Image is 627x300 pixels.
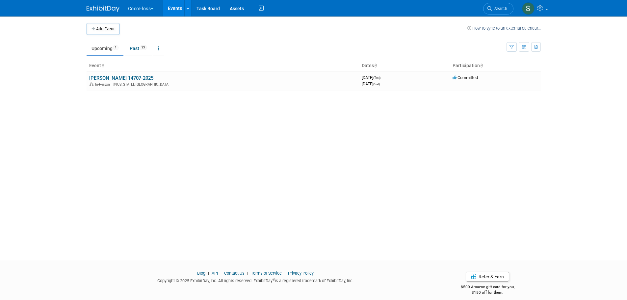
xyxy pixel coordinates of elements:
[466,272,509,282] a: Refer & Earn
[140,45,147,50] span: 33
[467,26,541,31] a: How to sync to an external calendar...
[89,75,153,81] a: [PERSON_NAME] 14707-2025
[197,271,205,276] a: Blog
[373,82,380,86] span: (Sat)
[450,60,541,71] th: Participation
[87,276,425,284] div: Copyright © 2025 ExhibitDay, Inc. All rights reserved. ExhibitDay is a registered trademark of Ex...
[87,42,123,55] a: Upcoming1
[480,63,483,68] a: Sort by Participation Type
[362,75,382,80] span: [DATE]
[434,290,541,295] div: $150 off for them.
[492,6,507,11] span: Search
[434,280,541,295] div: $500 Amazon gift card for you,
[522,2,535,15] img: Samantha Meyers
[87,23,119,35] button: Add Event
[374,63,377,68] a: Sort by Start Date
[362,81,380,86] span: [DATE]
[212,271,218,276] a: API
[373,76,380,80] span: (Thu)
[219,271,223,276] span: |
[288,271,314,276] a: Privacy Policy
[381,75,382,80] span: -
[87,6,119,12] img: ExhibitDay
[90,82,93,86] img: In-Person Event
[113,45,118,50] span: 1
[95,82,112,87] span: In-Person
[101,63,104,68] a: Sort by Event Name
[453,75,478,80] span: Committed
[483,3,513,14] a: Search
[87,60,359,71] th: Event
[206,271,211,276] span: |
[273,278,275,281] sup: ®
[359,60,450,71] th: Dates
[125,42,152,55] a: Past33
[283,271,287,276] span: |
[224,271,245,276] a: Contact Us
[246,271,250,276] span: |
[89,81,356,87] div: [US_STATE], [GEOGRAPHIC_DATA]
[251,271,282,276] a: Terms of Service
